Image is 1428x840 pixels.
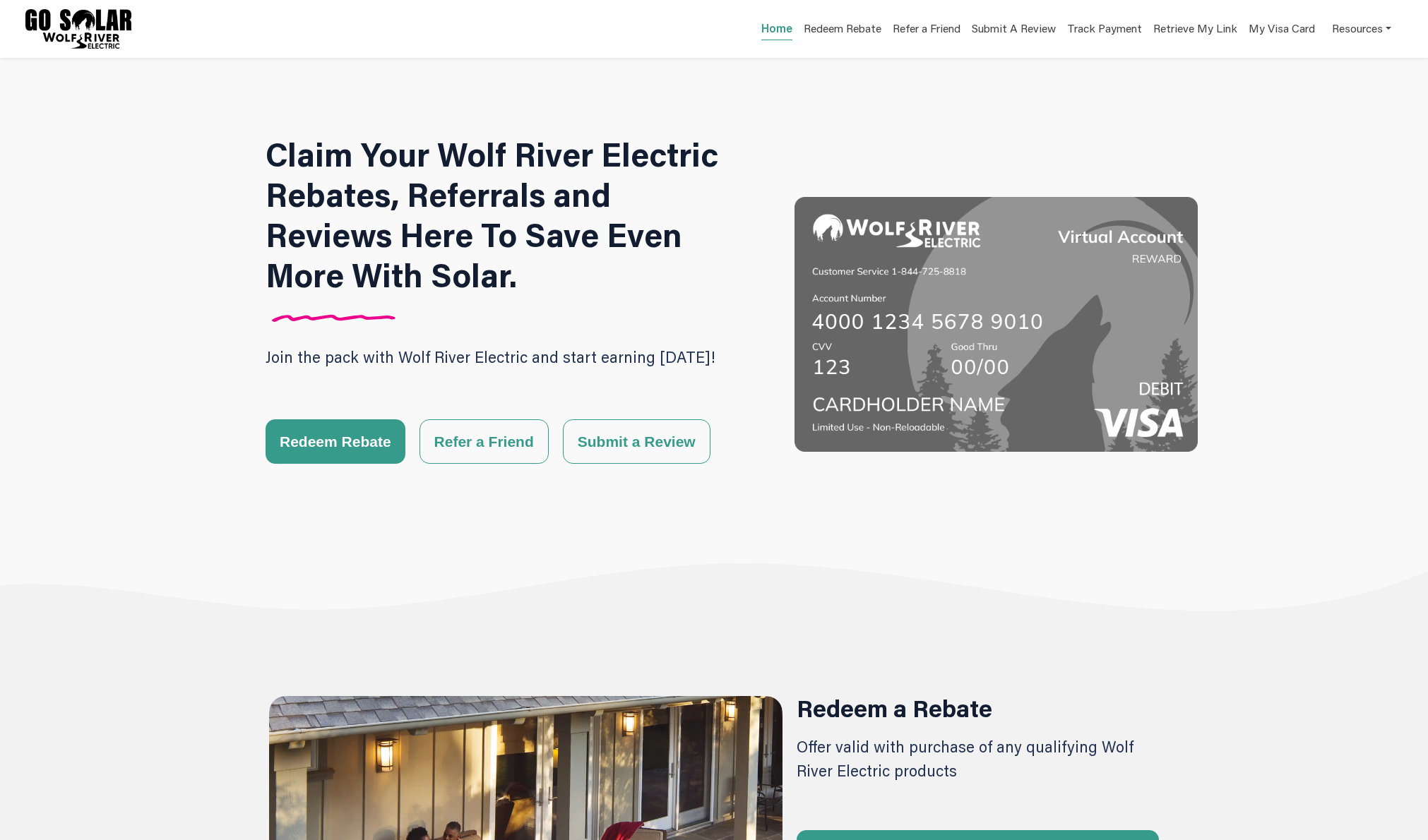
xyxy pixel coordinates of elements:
[1332,14,1391,43] a: Resources
[797,735,1160,783] p: Offer valid with purchase of any qualifying Wolf River Electric products
[266,314,401,322] img: Divider
[1153,20,1237,41] a: Retrieve My Link
[804,20,881,41] a: Redeem Rebate
[266,134,745,295] h1: Claim Your Wolf River Electric Rebates, Referrals and Reviews Here To Save Even More With Solar.
[1067,20,1142,41] a: Track Payment
[972,20,1056,41] a: Submit A Review
[25,9,131,49] img: Program logo
[797,696,992,720] h2: Redeem a Rebate
[266,342,745,373] p: Join the pack with Wolf River Electric and start earning [DATE]!
[1249,14,1315,43] a: My Visa Card
[893,20,960,41] a: Refer a Friend
[795,134,1198,515] img: Wolf River Electric Hero
[266,419,405,464] button: Redeem Rebate
[420,419,549,464] button: Refer a Friend
[563,419,710,464] button: Submit a Review
[761,20,792,40] a: Home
